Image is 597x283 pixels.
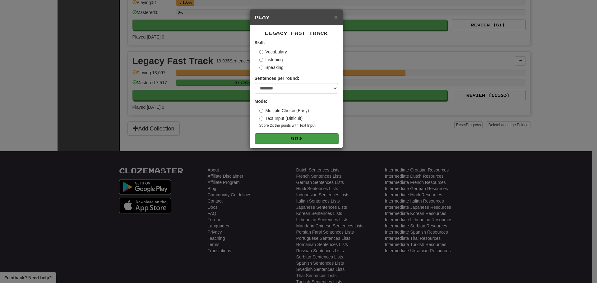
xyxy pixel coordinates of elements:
label: Vocabulary [259,49,287,55]
label: Listening [259,57,283,63]
button: Go [255,133,338,144]
button: Close [334,14,338,20]
span: × [334,13,338,21]
strong: Mode: [255,99,267,104]
label: Multiple Choice (Easy) [259,107,309,114]
strong: Skill: [255,40,265,45]
input: Speaking [259,66,263,70]
label: Text Input (Difficult) [259,115,303,121]
label: Sentences per round: [255,75,299,81]
input: Multiple Choice (Easy) [259,109,263,113]
label: Speaking [259,64,284,71]
span: Legacy Fast Track [265,30,328,36]
input: Listening [259,58,263,62]
input: Text Input (Difficult) [259,116,263,121]
small: Score 2x the points with Text Input ! [259,123,338,128]
input: Vocabulary [259,50,263,54]
h5: Play [255,14,338,21]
